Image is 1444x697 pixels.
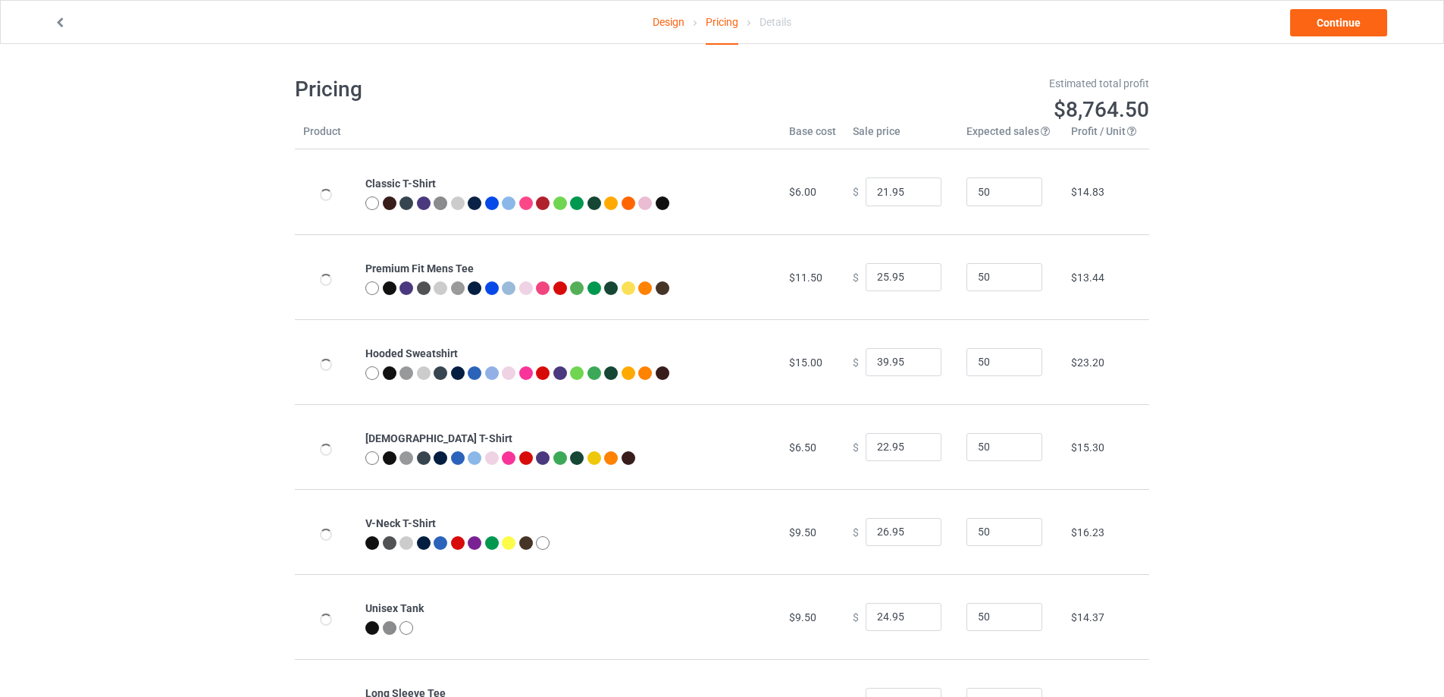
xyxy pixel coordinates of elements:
span: $23.20 [1071,356,1104,369]
span: $15.30 [1071,441,1104,454]
span: $6.50 [789,441,816,454]
div: Estimated total profit [733,76,1150,91]
b: Unisex Tank [365,602,424,614]
b: [DEMOGRAPHIC_DATA] T-Shirt [365,432,512,444]
span: $13.44 [1071,272,1104,284]
span: $16.23 [1071,526,1104,538]
div: Details [760,1,791,43]
span: $ [853,611,859,623]
span: $ [853,356,859,368]
span: $ [853,526,859,538]
th: Product [295,124,357,149]
img: heather_texture.png [434,196,447,210]
th: Expected sales [958,124,1063,149]
span: $ [853,271,859,283]
a: Continue [1290,9,1387,36]
span: $14.37 [1071,611,1104,623]
img: heather_texture.png [451,281,465,295]
span: $11.50 [789,272,822,284]
th: Profit / Unit [1063,124,1149,149]
a: Design [653,1,684,43]
span: $15.00 [789,356,822,369]
span: $ [853,186,859,198]
div: Pricing [706,1,738,45]
b: Premium Fit Mens Tee [365,262,474,275]
th: Base cost [781,124,844,149]
h1: Pricing [295,76,712,103]
b: V-Neck T-Shirt [365,517,436,529]
span: $ [853,441,859,453]
span: $9.50 [789,526,816,538]
b: Classic T-Shirt [365,177,436,190]
img: heather_texture.png [383,621,396,635]
b: Hooded Sweatshirt [365,347,458,359]
th: Sale price [844,124,958,149]
span: $14.83 [1071,186,1104,198]
span: $6.00 [789,186,816,198]
span: $9.50 [789,611,816,623]
span: $8,764.50 [1054,97,1149,122]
